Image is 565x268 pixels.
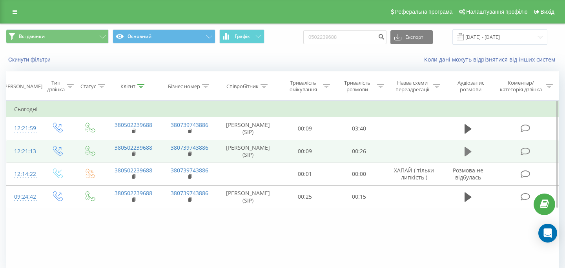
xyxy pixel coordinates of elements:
a: 380739743886 [171,144,208,151]
div: 12:14:22 [14,167,33,182]
td: 00:00 [332,163,386,185]
a: 380502239688 [115,167,152,174]
div: Бізнес номер [168,83,200,90]
button: Скинути фільтри [6,56,55,63]
div: Назва схеми переадресації [393,80,431,93]
a: Коли дані можуть відрізнятися вiд інших систем [424,56,559,63]
a: 380739743886 [171,189,208,197]
td: 00:26 [332,140,386,163]
div: Тип дзвінка [47,80,65,93]
button: Всі дзвінки [6,29,109,43]
td: [PERSON_NAME] (SIP) [218,140,278,163]
button: Експорт [390,30,433,44]
td: 00:25 [278,185,332,208]
td: [PERSON_NAME] (SIP) [218,185,278,208]
td: 00:09 [278,140,332,163]
div: Статус [80,83,96,90]
span: Графік [235,34,250,39]
div: Аудіозапис розмови [449,80,492,93]
a: 380502239688 [115,121,152,129]
td: 00:15 [332,185,386,208]
a: 380502239688 [115,144,152,151]
button: Графік [219,29,264,43]
div: 09:24:42 [14,189,33,205]
div: Open Intercom Messenger [538,224,557,243]
span: Всі дзвінки [19,33,45,40]
td: ХАПАЙ ( тільки липкість ) [386,163,442,185]
div: [PERSON_NAME] [3,83,42,90]
input: Пошук за номером [303,30,386,44]
span: Розмова не відбулась [453,167,483,181]
div: Коментар/категорія дзвінка [498,80,544,93]
td: 00:01 [278,163,332,185]
div: Клієнт [120,83,135,90]
span: Вихід [541,9,554,15]
td: 00:09 [278,117,332,140]
td: 03:40 [332,117,386,140]
span: Налаштування профілю [466,9,527,15]
div: 12:21:59 [14,121,33,136]
a: 380739743886 [171,167,208,174]
button: Основний [113,29,215,43]
a: 380502239688 [115,189,152,197]
div: Співробітник [226,83,259,90]
div: Тривалість розмови [339,80,375,93]
div: 12:21:13 [14,144,33,159]
td: [PERSON_NAME] (SIP) [218,117,278,140]
div: Тривалість очікування [285,80,321,93]
span: Реферальна програма [395,9,453,15]
td: Сьогодні [6,101,559,117]
a: 380739743886 [171,121,208,129]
